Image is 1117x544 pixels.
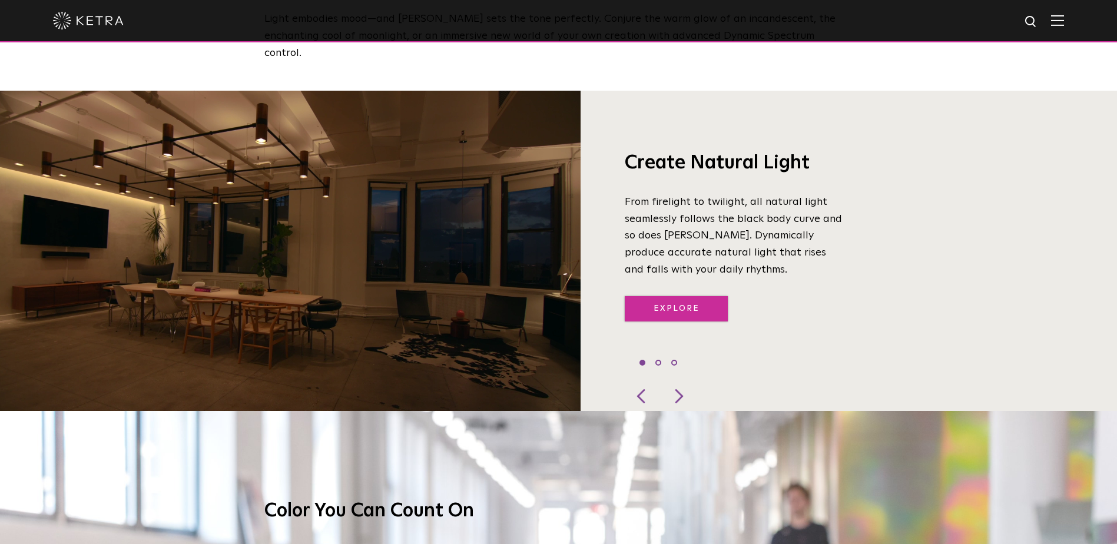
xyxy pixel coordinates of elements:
[625,194,846,278] p: From firelight to twilight, all natural light seamlessly follows the black body curve and so does...
[1051,15,1064,26] img: Hamburger%20Nav.svg
[625,151,846,176] h3: Create Natural Light
[264,499,571,524] h3: Color You Can Count On
[53,12,124,29] img: ketra-logo-2019-white
[1024,15,1039,29] img: search icon
[625,296,728,321] a: Explore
